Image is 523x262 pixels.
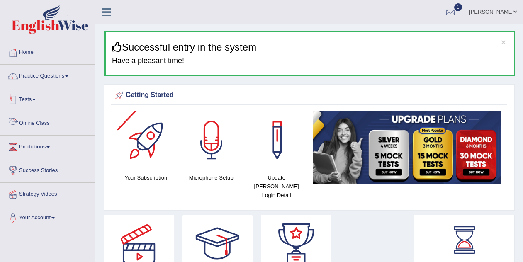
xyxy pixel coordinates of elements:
div: Getting Started [113,89,505,102]
img: small5.jpg [313,111,501,184]
h3: Successful entry in the system [112,42,508,53]
button: × [501,38,506,46]
h4: Have a pleasant time! [112,57,508,65]
a: Online Class [0,112,95,133]
a: Predictions [0,136,95,156]
span: 1 [454,3,462,11]
a: Success Stories [0,159,95,180]
a: Strategy Videos [0,183,95,204]
a: Practice Questions [0,65,95,85]
a: Tests [0,88,95,109]
h4: Microphone Setup [182,173,239,182]
h4: Update [PERSON_NAME] Login Detail [248,173,305,199]
a: Home [0,41,95,62]
h4: Your Subscription [117,173,174,182]
a: Your Account [0,206,95,227]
